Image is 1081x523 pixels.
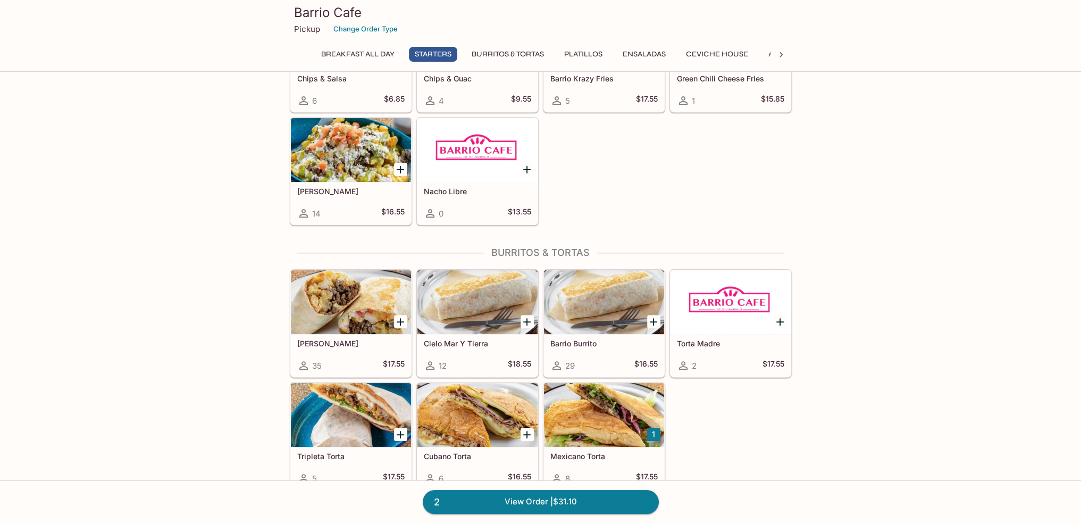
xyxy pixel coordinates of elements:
[291,118,411,182] div: Asada Fries
[312,96,317,106] span: 6
[417,270,538,377] a: Cielo Mar Y Tierra12$18.55
[550,74,658,83] h5: Barrio Krazy Fries
[647,428,660,441] button: Add Mexicano Torta
[550,339,658,348] h5: Barrio Burrito
[417,118,538,182] div: Nacho Libre
[671,270,791,334] div: Torta Madre
[424,452,531,461] h5: Cubano Torta
[636,472,658,485] h5: $17.55
[544,270,664,334] div: Barrio Burrito
[417,383,538,490] a: Cubano Torta6$16.55
[774,315,787,328] button: Add Torta Madre
[439,474,443,484] span: 6
[439,96,444,106] span: 4
[424,339,531,348] h5: Cielo Mar Y Tierra
[294,4,787,21] h3: Barrio Cafe
[290,247,792,259] h4: Burritos & Tortas
[521,428,534,441] button: Add Cubano Torta
[384,94,405,107] h5: $6.85
[329,21,403,37] button: Change Order Type
[291,270,411,334] div: Cali Burrito
[383,359,405,372] h5: $17.55
[394,163,407,176] button: Add Asada Fries
[290,383,412,490] a: Tripleta Torta5$17.55
[677,74,784,83] h5: Green Chili Cheese Fries
[294,24,320,34] p: Pickup
[291,383,411,447] div: Tripleta Torta
[761,94,784,107] h5: $15.85
[680,47,754,62] button: Ceviche House
[647,315,660,328] button: Add Barrio Burrito
[297,339,405,348] h5: [PERSON_NAME]
[565,96,570,106] span: 5
[417,270,538,334] div: Cielo Mar Y Tierra
[508,472,531,485] h5: $16.55
[409,47,457,62] button: Starters
[439,361,447,371] span: 12
[297,187,405,196] h5: [PERSON_NAME]
[636,94,658,107] h5: $17.55
[312,361,322,371] span: 35
[297,74,405,83] h5: Chips & Salsa
[762,47,815,62] button: Ala Carte
[417,118,538,225] a: Nacho Libre0$13.55
[511,94,531,107] h5: $9.55
[424,187,531,196] h5: Nacho Libre
[381,207,405,220] h5: $16.55
[543,383,665,490] a: Mexicano Torta8$17.55
[508,359,531,372] h5: $18.55
[521,315,534,328] button: Add Cielo Mar Y Tierra
[543,270,665,377] a: Barrio Burrito29$16.55
[677,339,784,348] h5: Torta Madre
[315,47,400,62] button: Breakfast ALL DAY
[394,428,407,441] button: Add Tripleta Torta
[428,495,446,510] span: 2
[394,315,407,328] button: Add Cali Burrito
[565,474,570,484] span: 8
[424,74,531,83] h5: Chips & Guac
[423,490,659,513] a: 2View Order |$31.10
[692,96,695,106] span: 1
[634,359,658,372] h5: $16.55
[466,47,550,62] button: Burritos & Tortas
[550,452,658,461] h5: Mexicano Torta
[290,118,412,225] a: [PERSON_NAME]14$16.55
[297,452,405,461] h5: Tripleta Torta
[312,474,317,484] span: 5
[290,270,412,377] a: [PERSON_NAME]35$17.55
[521,163,534,176] button: Add Nacho Libre
[617,47,672,62] button: Ensaladas
[670,270,791,377] a: Torta Madre2$17.55
[439,209,443,219] span: 0
[508,207,531,220] h5: $13.55
[383,472,405,485] h5: $17.55
[312,209,321,219] span: 14
[544,383,664,447] div: Mexicano Torta
[762,359,784,372] h5: $17.55
[692,361,697,371] span: 2
[417,383,538,447] div: Cubano Torta
[565,361,575,371] span: 29
[558,47,608,62] button: Platillos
